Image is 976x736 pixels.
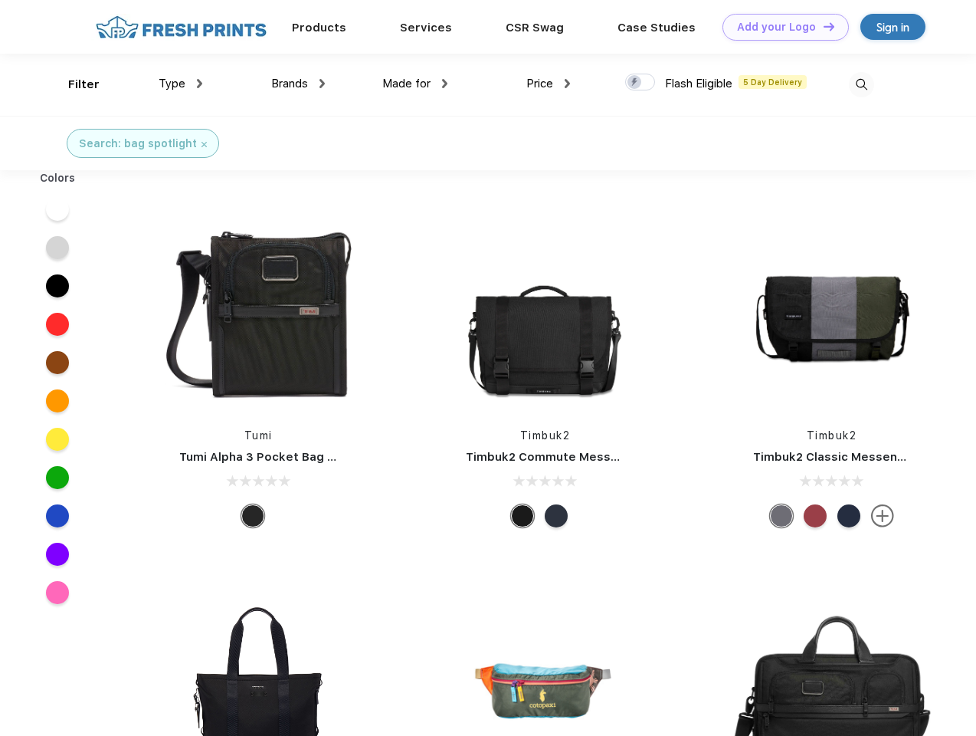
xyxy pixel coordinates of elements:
[244,429,273,442] a: Tumi
[156,209,360,412] img: func=resize&h=266
[68,76,100,94] div: Filter
[91,14,271,41] img: fo%20logo%202.webp
[730,209,934,412] img: func=resize&h=266
[849,72,874,97] img: desktop_search.svg
[442,79,447,88] img: dropdown.png
[159,77,185,90] span: Type
[871,504,894,527] img: more.svg
[79,136,197,152] div: Search: bag spotlight
[876,18,909,36] div: Sign in
[197,79,202,88] img: dropdown.png
[770,504,793,527] div: Eco Army Pop
[520,429,571,442] a: Timbuk2
[526,77,553,90] span: Price
[545,504,568,527] div: Eco Nautical
[804,504,827,527] div: Eco Bookish
[201,142,207,147] img: filter_cancel.svg
[665,77,732,90] span: Flash Eligible
[241,504,264,527] div: Black
[739,75,807,89] span: 5 Day Delivery
[28,170,87,186] div: Colors
[860,14,925,40] a: Sign in
[466,450,671,464] a: Timbuk2 Commute Messenger Bag
[382,77,431,90] span: Made for
[737,21,816,34] div: Add your Logo
[179,450,359,464] a: Tumi Alpha 3 Pocket Bag Small
[292,21,346,34] a: Products
[565,79,570,88] img: dropdown.png
[824,22,834,31] img: DT
[837,504,860,527] div: Eco Nautical
[319,79,325,88] img: dropdown.png
[443,209,647,412] img: func=resize&h=266
[753,450,943,464] a: Timbuk2 Classic Messenger Bag
[511,504,534,527] div: Eco Black
[271,77,308,90] span: Brands
[807,429,857,442] a: Timbuk2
